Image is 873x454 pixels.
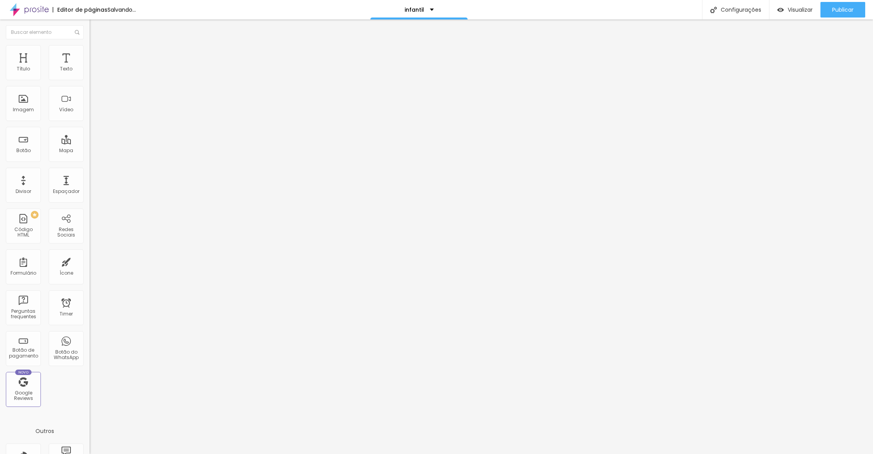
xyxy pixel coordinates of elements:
div: Formulário [11,270,36,276]
p: infantil [405,7,424,12]
button: Visualizar [769,2,820,18]
div: Mapa [59,148,73,153]
div: Redes Sociais [51,227,81,238]
div: Divisor [16,189,31,194]
span: Publicar [832,7,854,13]
img: view-1.svg [777,7,784,13]
div: Espaçador [53,189,79,194]
div: Timer [60,311,73,317]
div: Perguntas frequentes [8,309,39,320]
iframe: Editor [90,19,873,454]
div: Código HTML [8,227,39,238]
input: Buscar elemento [6,25,84,39]
div: Novo [15,370,32,375]
div: Salvando... [107,7,136,12]
div: Imagem [13,107,34,112]
div: Botão do WhatsApp [51,349,81,361]
div: Botão [16,148,31,153]
div: Texto [60,66,72,72]
div: Ícone [60,270,73,276]
div: Editor de páginas [53,7,107,12]
div: Título [17,66,30,72]
div: Google Reviews [8,390,39,401]
span: Visualizar [788,7,813,13]
button: Publicar [820,2,865,18]
img: Icone [710,7,717,13]
img: Icone [75,30,79,35]
div: Vídeo [59,107,73,112]
div: Botão de pagamento [8,347,39,359]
